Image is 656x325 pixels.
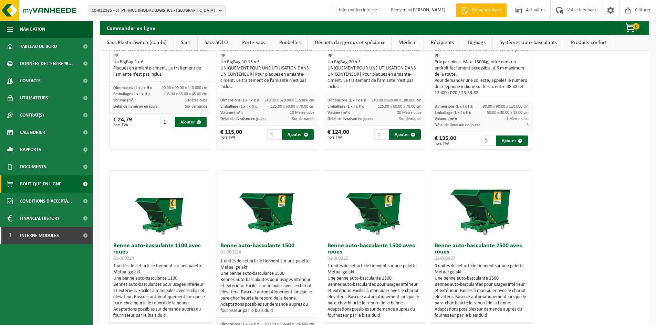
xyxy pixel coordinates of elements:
[397,111,421,115] span: 20 Mètre cube
[220,258,314,314] div: 1 unités de cet article tiennent sur une palette
[506,117,529,121] span: 1 Mètre cube
[20,175,61,193] span: Boutique en ligne
[435,53,529,59] div: PP
[220,250,241,255] span: 01-000224
[220,98,259,102] span: Dimensions (L x l x H):
[113,275,207,282] div: Une benne auto-basculante 1100
[290,111,314,115] span: 10 Mètre cube
[235,35,272,51] a: Porte-sacs
[327,269,421,275] div: Metaal gelakt
[435,105,473,109] span: Dimensions (L x l x H):
[435,111,471,115] span: Emballage (L x l x H):
[435,47,529,96] div: 100 unités de cet article tiennent sur une palette
[372,98,421,102] span: 240.00 x 620.00 x 180.000 cm
[481,136,495,146] input: 1
[435,59,529,78] div: Prix par pièce. Max. 1500kg, offre dans un endroit facilement accessible, à 6 m maximum de la route.
[374,129,388,140] input: 1
[113,269,207,275] div: Metaal gelakt
[113,59,207,65] div: Un BigBag 1 m³
[164,92,207,96] span: 105.00 x 55.00 x 45.00 cm
[614,21,648,35] button: 0
[220,277,314,314] div: Bennes auto-basculantes pour usages intérieur et extérieur. Faciles à manipuler avec le chariot é...
[220,59,314,65] div: Un BigBag 10-15 m³
[20,158,46,175] span: Documents
[378,105,421,109] span: 125.00 x 60.00 x 70.00 cm
[447,171,516,239] img: 01-000427
[435,123,480,127] span: Délai de livraison en jours:
[327,136,349,140] span: hors TVA
[220,243,314,257] h3: Benne auto-basculante 1500
[220,117,265,121] span: Délai de livraison en jours:
[20,227,59,244] span: Interne modules
[220,47,314,90] div: 42 unités de cet article tiennent sur une palette
[496,136,528,146] button: Ajouter
[220,105,257,109] span: Emballage (L x l x H):
[113,256,134,261] span: 01-000223
[435,269,529,275] div: Metaal gelakt
[435,243,529,261] h3: Benne auto-basculante 2500 avec roues
[327,53,421,59] div: PP
[20,107,44,124] span: Contrat(s)
[113,123,132,127] span: hors TVA
[527,123,529,127] span: 3
[327,98,366,102] span: Dimensions (L x l x H):
[220,129,242,140] div: € 115,00
[113,263,207,319] div: 1 unités de cet article tiennent sur une palette
[20,141,41,158] span: Rapports
[389,129,421,140] button: Ajouter
[92,6,216,16] span: 10-822385 - SHIPIT MULTIMODAL LOGISTICS - [GEOGRAPHIC_DATA]
[327,129,349,140] div: € 124,00
[327,117,373,121] span: Délai de livraison en jours:
[113,105,158,109] span: Délai de livraison en jours:
[220,111,243,115] span: Volume (m³):
[435,275,529,282] div: Une benne auto-basculante 2500
[411,8,446,13] strong: [PERSON_NAME]
[327,65,421,90] div: UNIQUEMENT POUR UNE UTILISATION DANS UN CONTENEUR! Pour plaques en amiante-ciment. Le traitement ...
[113,98,136,102] span: Volume (m³):
[220,53,314,59] div: PP
[327,275,421,282] div: Une benne auto-basculante 1500
[113,65,207,78] div: Plaques en amiante-ciment. Le traitement de l'amiante n'est pas inclus.
[493,35,564,51] a: Systèmes auto-basculants
[392,35,424,51] a: Médical
[100,21,162,34] h2: Commander en ligne
[220,136,242,140] span: hors TVA
[113,92,150,96] span: Emballage (L x l x H):
[456,3,507,17] a: Demande devis
[7,227,13,244] span: I
[271,105,314,109] span: 125.00 x 60.00 x 70.00 cm
[126,171,195,239] img: 01-000223
[633,23,639,30] span: 0
[435,136,456,146] div: € 135,00
[162,86,207,90] span: 90.00 x 90.00 x 110.000 cm
[327,111,350,115] span: Volume (m³):
[20,55,73,72] span: Données de l'entrepr...
[185,98,207,102] span: 1 Mètre cube
[20,38,57,55] span: Tableau de bord
[267,129,281,140] input: 1
[327,263,421,319] div: 1 unités de cet article tiennent sur une palette
[220,65,314,90] div: UNIQUEMENT POUR UNE UTILISATION DANS UN CONTENEUR! Pour plaques en amiante-ciment. Le traitement ...
[264,98,314,102] span: 240.00 x 620.00 x 115.000 cm
[113,282,207,319] div: Bennes auto-basculantes pour usages intérieur et extérieur. Faciles à manipuler avec le chariot é...
[272,35,308,51] a: Poubelles
[340,171,409,239] img: 01-000225
[435,263,529,319] div: 0 unités de cet article tiennent sur une palette
[88,5,226,15] button: 10-822385 - SHIPIT MULTIMODAL LOGISTICS - [GEOGRAPHIC_DATA]
[20,124,45,141] span: Calendrier
[424,35,461,51] a: Récipients
[20,72,41,89] span: Contacts
[282,129,314,140] button: Ajouter
[113,53,207,59] div: PP
[20,21,45,38] span: Navigation
[461,35,492,51] a: Bigbags
[20,193,72,210] span: Conditions d'accepta...
[175,117,207,127] button: Ajouter
[399,117,421,121] span: Sur demande
[185,105,207,109] span: Sur demande
[160,117,174,127] input: 1
[198,35,235,51] a: Sacs SOLO
[292,117,314,121] span: Sur demande
[100,35,174,51] a: Sacs Plastic Switch (combi)
[487,111,529,115] span: 50.00 x 30.00 x 15.00 cm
